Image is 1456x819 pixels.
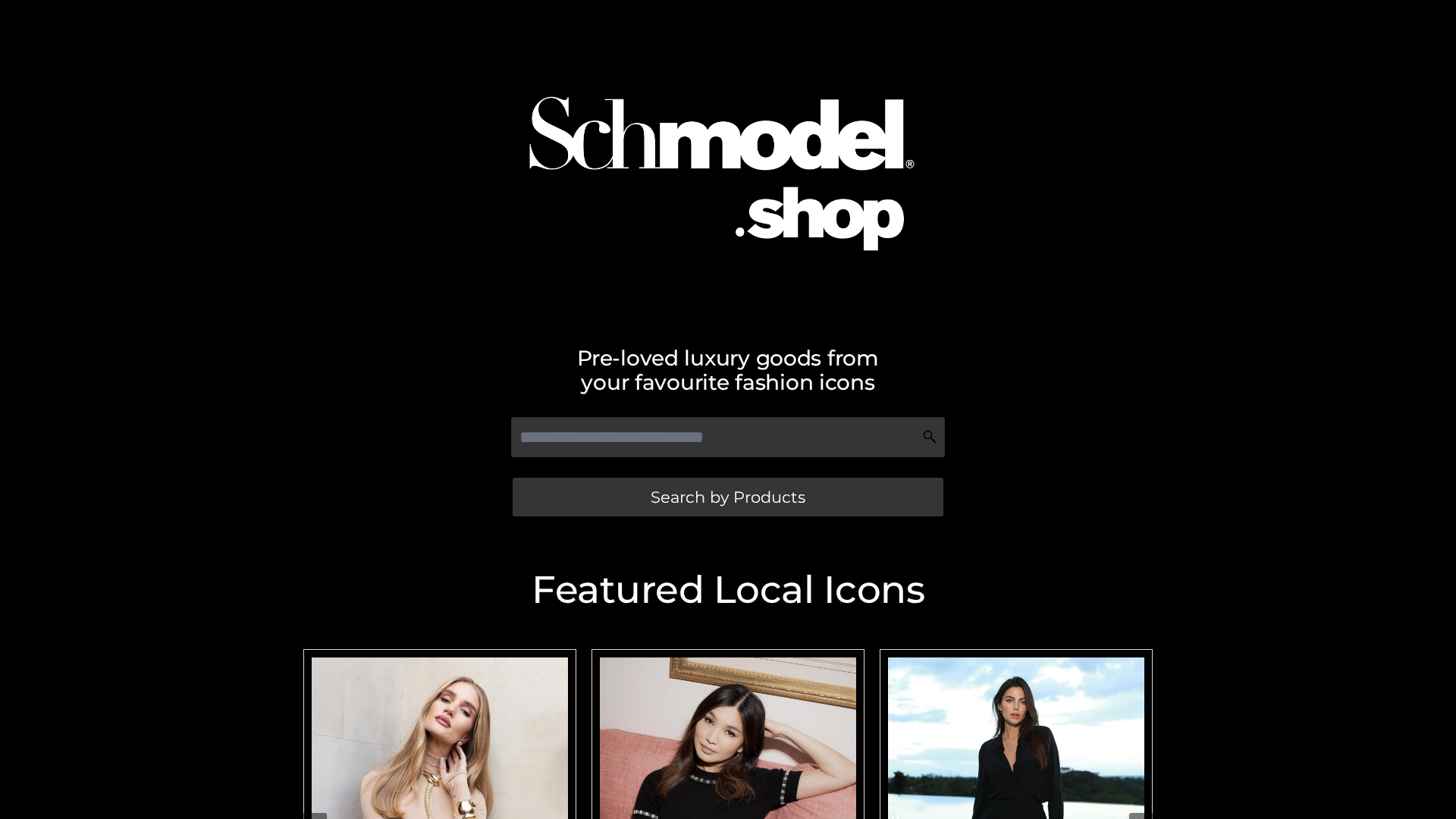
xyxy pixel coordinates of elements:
h2: Pre-loved luxury goods from your favourite fashion icons [296,346,1160,394]
a: Search by Products [513,478,943,516]
h2: Featured Local Icons​ [296,571,1160,609]
span: Search by Products [651,489,805,505]
img: Search Icon [922,429,937,444]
